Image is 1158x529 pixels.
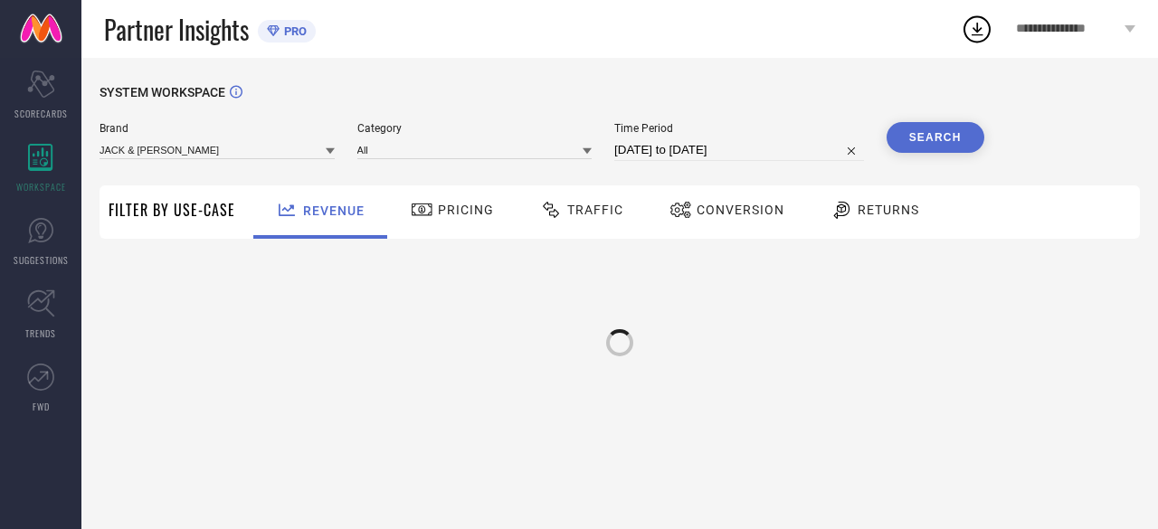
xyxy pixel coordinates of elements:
input: Select time period [614,139,864,161]
span: SYSTEM WORKSPACE [100,85,225,99]
span: PRO [280,24,307,38]
span: SUGGESTIONS [14,253,69,267]
button: Search [887,122,984,153]
span: FWD [33,400,50,413]
span: Revenue [303,203,365,218]
span: Conversion [697,203,784,217]
span: Partner Insights [104,11,249,48]
span: Category [357,122,593,135]
span: Traffic [567,203,623,217]
span: Returns [858,203,919,217]
span: Filter By Use-Case [109,199,235,221]
span: Time Period [614,122,864,135]
span: Brand [100,122,335,135]
span: SCORECARDS [14,107,68,120]
div: Open download list [961,13,993,45]
span: Pricing [438,203,494,217]
span: WORKSPACE [16,180,66,194]
span: TRENDS [25,326,56,340]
